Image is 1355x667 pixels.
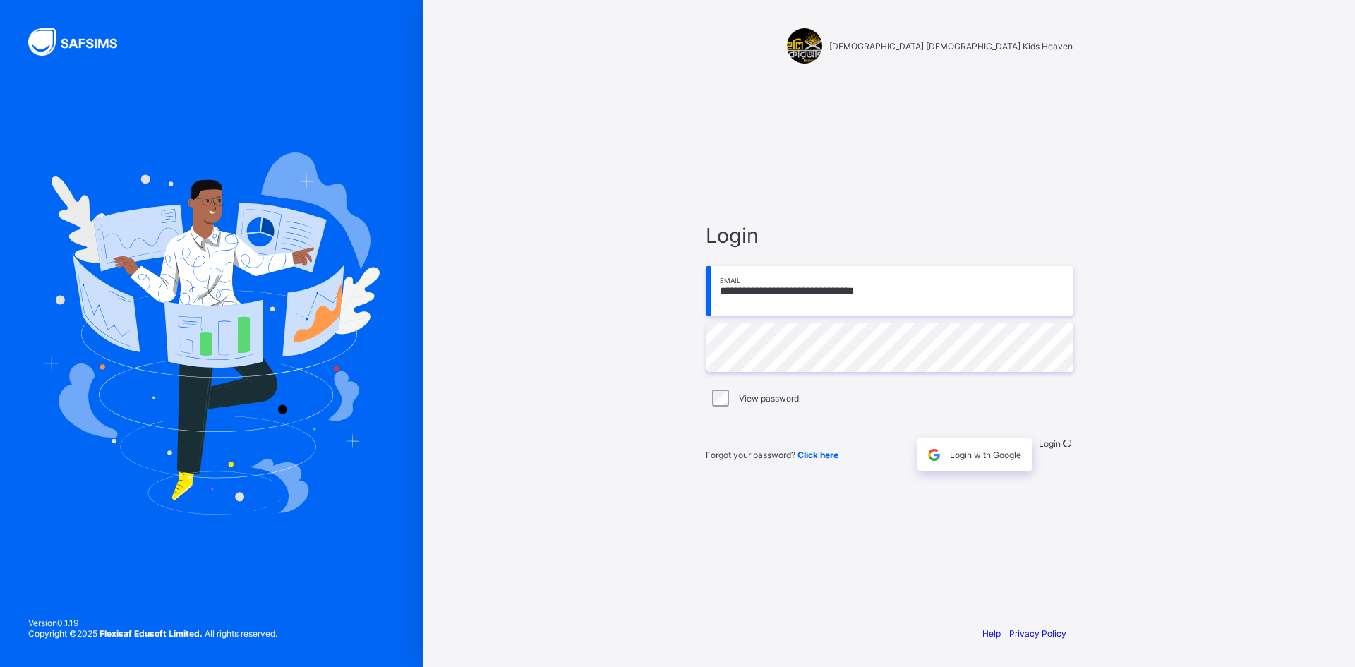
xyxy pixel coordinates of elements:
span: Version 0.1.19 [28,618,277,628]
a: Click here [797,450,838,460]
span: Copyright © 2025 All rights reserved. [28,628,277,639]
label: View password [739,393,799,404]
a: Privacy Policy [1009,628,1066,639]
span: [DEMOGRAPHIC_DATA] [DEMOGRAPHIC_DATA] Kids Heaven [829,41,1073,52]
strong: Flexisaf Edusoft Limited. [100,628,203,639]
img: Hero Image [44,152,380,514]
a: Help [982,628,1001,639]
img: SAFSIMS Logo [28,28,134,56]
img: google.396cfc9801f0270233282035f929180a.svg [926,447,942,463]
span: Login [1039,438,1061,449]
span: Login with Google [950,450,1021,460]
span: Forgot your password? [706,450,838,460]
span: Login [706,223,1073,248]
